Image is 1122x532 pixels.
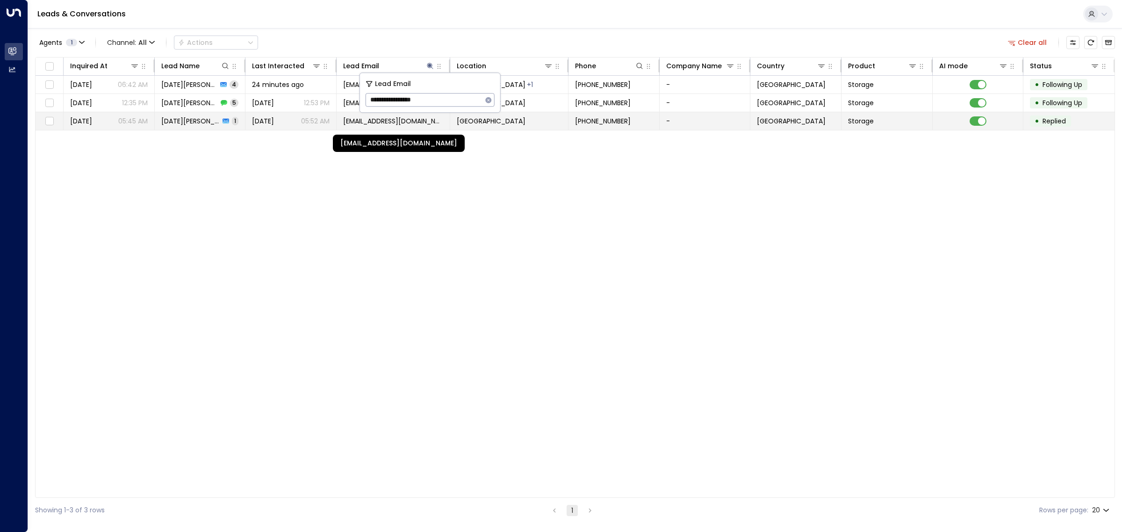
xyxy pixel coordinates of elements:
[70,60,139,72] div: Inquired At
[118,116,148,126] p: 05:45 AM
[174,36,258,50] button: Actions
[1039,505,1088,515] label: Rows per page:
[161,116,220,126] span: Lucia Martins
[343,116,443,126] span: luciamartins.131367@gmail.com
[66,39,77,46] span: 1
[548,504,596,516] nav: pagination navigation
[1035,113,1039,129] div: •
[161,80,218,89] span: Lucia Martins
[333,135,465,152] div: [EMAIL_ADDRESS][DOMAIN_NAME]
[304,98,330,108] p: 12:53 PM
[161,98,218,108] span: Lucia Martins
[567,505,578,516] button: page 1
[757,80,826,89] span: United Kingdom
[122,98,148,108] p: 12:35 PM
[757,98,826,108] span: United Kingdom
[343,80,443,89] span: luciamartins.131367@gmail.com
[1035,77,1039,93] div: •
[457,60,486,72] div: Location
[1092,503,1111,517] div: 20
[252,60,304,72] div: Last Interacted
[457,60,553,72] div: Location
[343,98,443,108] span: luciamartins.131367@gmail.com
[1043,80,1082,89] span: Following Up
[70,80,92,89] span: Sep 11, 2025
[939,60,968,72] div: AI mode
[1043,116,1066,126] span: Replied
[103,36,158,49] button: Channel:All
[375,79,411,89] span: Lead Email
[666,60,735,72] div: Company Name
[43,61,55,72] span: Toggle select all
[174,36,258,50] div: Button group with a nested menu
[343,60,379,72] div: Lead Email
[527,80,533,89] div: Space Station Brentford
[757,60,784,72] div: Country
[43,115,55,127] span: Toggle select row
[848,98,874,108] span: Storage
[252,60,321,72] div: Last Interacted
[103,36,158,49] span: Channel:
[1004,36,1051,49] button: Clear all
[848,80,874,89] span: Storage
[575,60,644,72] div: Phone
[252,80,304,89] span: 24 minutes ago
[575,60,596,72] div: Phone
[35,36,88,49] button: Agents1
[70,60,108,72] div: Inquired At
[43,97,55,109] span: Toggle select row
[575,116,631,126] span: +447857533991
[138,39,147,46] span: All
[1084,36,1097,49] span: Refresh
[252,98,274,108] span: Sep 20, 2025
[757,116,826,126] span: United Kingdom
[575,98,631,108] span: +447857533991
[1066,36,1079,49] button: Customize
[178,38,213,47] div: Actions
[660,94,751,112] td: -
[757,60,826,72] div: Country
[666,60,722,72] div: Company Name
[301,116,330,126] p: 05:52 AM
[1102,36,1115,49] button: Archived Leads
[70,98,92,108] span: Sep 13, 2025
[457,116,525,126] span: Space Station Isleworth
[43,79,55,91] span: Toggle select row
[161,60,230,72] div: Lead Name
[230,99,238,107] span: 5
[1035,95,1039,111] div: •
[848,116,874,126] span: Storage
[660,76,751,93] td: -
[939,60,1008,72] div: AI mode
[1043,98,1082,108] span: Following Up
[1030,60,1052,72] div: Status
[252,116,274,126] span: Sep 11, 2025
[161,60,200,72] div: Lead Name
[35,505,105,515] div: Showing 1-3 of 3 rows
[118,80,148,89] p: 06:42 AM
[848,60,917,72] div: Product
[37,8,126,19] a: Leads & Conversations
[848,60,875,72] div: Product
[660,112,751,130] td: -
[39,39,62,46] span: Agents
[232,117,238,125] span: 1
[230,80,238,88] span: 4
[1030,60,1100,72] div: Status
[343,60,435,72] div: Lead Email
[575,80,631,89] span: +447857533991
[70,116,92,126] span: Sep 11, 2025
